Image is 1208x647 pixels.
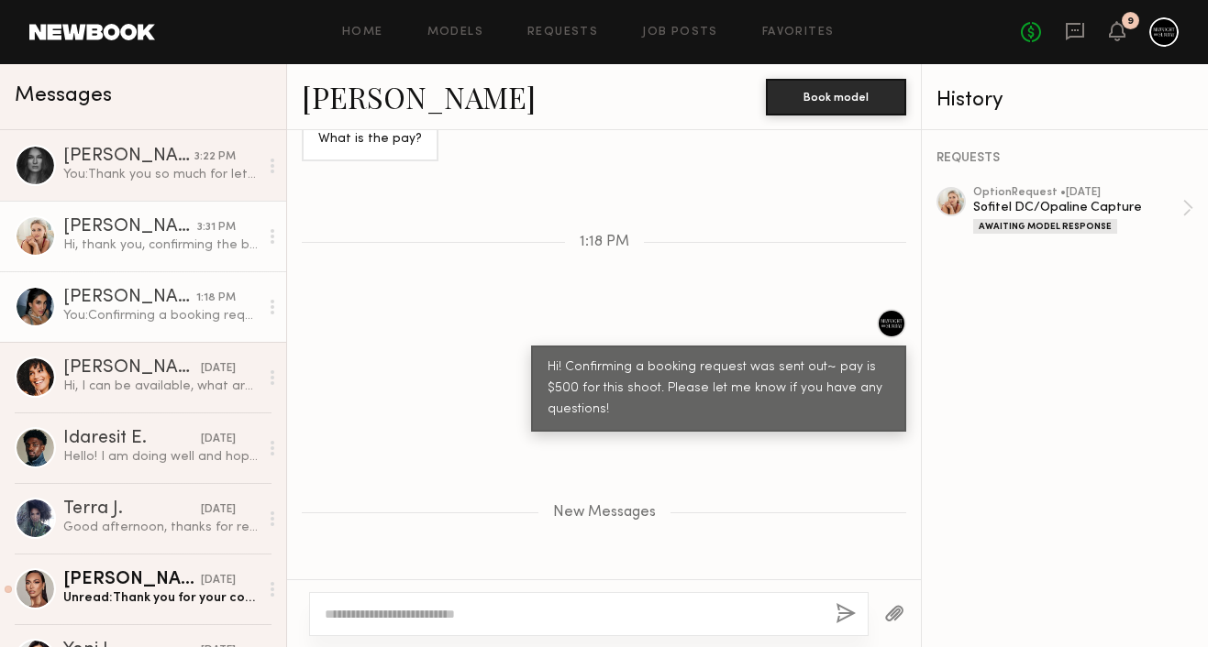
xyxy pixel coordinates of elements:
a: Book model [766,88,906,104]
div: [DATE] [201,501,236,519]
div: [PERSON_NAME] [63,148,194,166]
div: Hello! I am doing well and hope the same for you. I can also confirm that I am interested and ava... [63,448,259,466]
a: optionRequest •[DATE]Sofitel DC/Opaline CaptureAwaiting Model Response [973,187,1193,234]
div: Awaiting Model Response [973,219,1117,234]
a: Requests [527,27,598,38]
a: Home [342,27,383,38]
div: option Request • [DATE] [973,187,1182,199]
a: Job Posts [642,27,718,38]
div: History [936,90,1193,111]
div: [PERSON_NAME] [63,359,201,378]
div: What is the pay? [318,129,422,150]
div: Hi! Confirming a booking request was sent out~ pay is $500 for this shoot. Please let me know if ... [548,357,890,421]
div: 1:18 PM [196,290,236,307]
div: 9 [1127,16,1134,27]
div: You: Thank you so much for letting me know! [63,166,259,183]
div: You: Confirming a booking request was sent out~ pay is $500 for this shoot. Please let me know if... [63,307,259,324]
div: Terra J. [63,500,201,519]
div: Sofitel DC/Opaline Capture [973,199,1182,216]
span: 1:18 PM [580,235,629,250]
div: Unread: Thank you for your consideration! [63,589,259,607]
div: [DATE] [201,431,236,448]
div: Idaresit E. [63,430,201,448]
div: REQUESTS [936,152,1193,165]
div: [DATE] [201,360,236,378]
span: New Messages [553,505,656,521]
div: Good afternoon, thanks for reaching out! I’m available and interested :) [63,519,259,536]
a: Models [427,27,483,38]
div: Hi, thank you, confirming the booking request. [63,236,259,254]
div: Hi, I can be available, what are the details? [63,378,259,395]
span: Messages [15,85,112,106]
div: [PERSON_NAME] [63,571,201,589]
button: Book model [766,79,906,115]
div: 3:22 PM [194,148,236,166]
div: [PERSON_NAME] [63,218,197,236]
a: [PERSON_NAME] [302,77,536,116]
div: [PERSON_NAME] [63,289,196,307]
div: 3:31 PM [197,219,236,236]
div: [DATE] [201,572,236,589]
a: Favorites [762,27,835,38]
